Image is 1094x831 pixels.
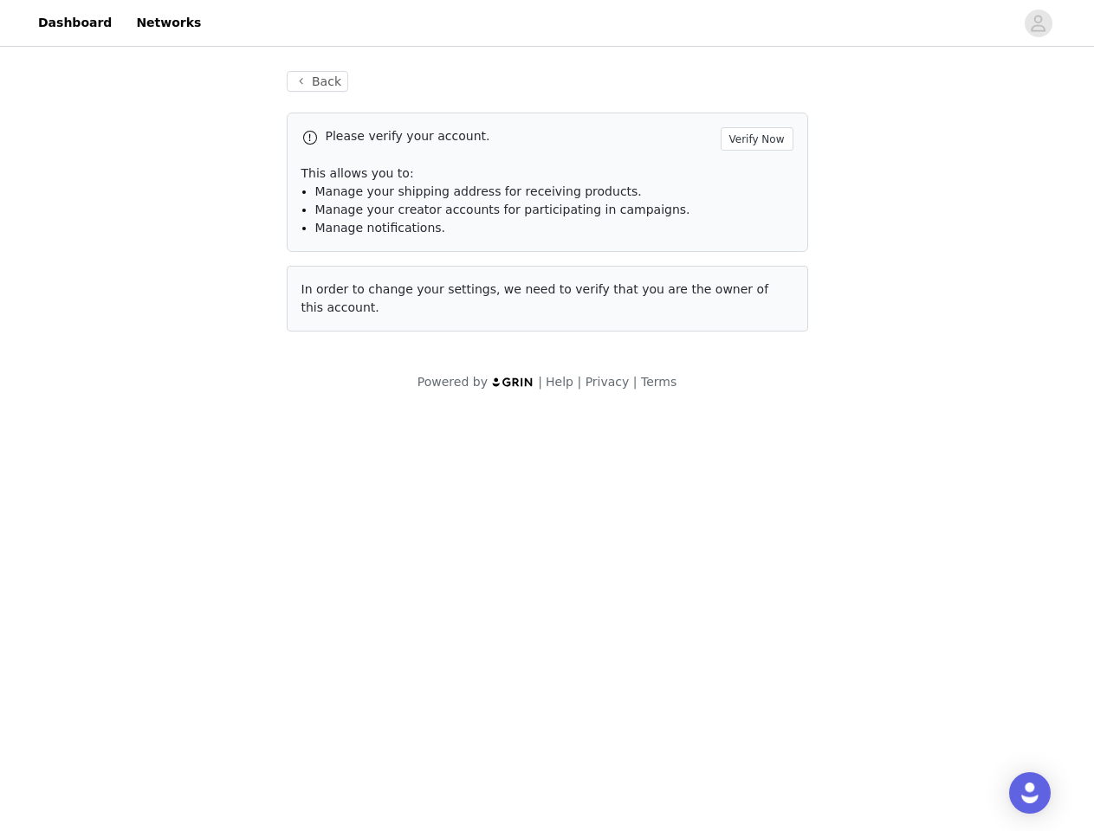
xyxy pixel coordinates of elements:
a: Privacy [586,375,630,389]
p: This allows you to: [301,164,793,183]
span: Manage notifications. [315,221,446,235]
span: Manage your creator accounts for participating in campaigns. [315,203,690,216]
button: Back [287,71,349,92]
a: Help [546,375,573,389]
p: Please verify your account. [326,127,714,145]
div: Open Intercom Messenger [1009,772,1051,814]
span: | [538,375,542,389]
div: avatar [1030,10,1046,37]
span: Manage your shipping address for receiving products. [315,184,642,198]
a: Networks [126,3,211,42]
span: Powered by [418,375,488,389]
span: In order to change your settings, we need to verify that you are the owner of this account. [301,282,769,314]
img: logo [491,377,534,388]
a: Dashboard [28,3,122,42]
a: Terms [641,375,676,389]
span: | [633,375,638,389]
span: | [577,375,581,389]
button: Verify Now [721,127,793,151]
